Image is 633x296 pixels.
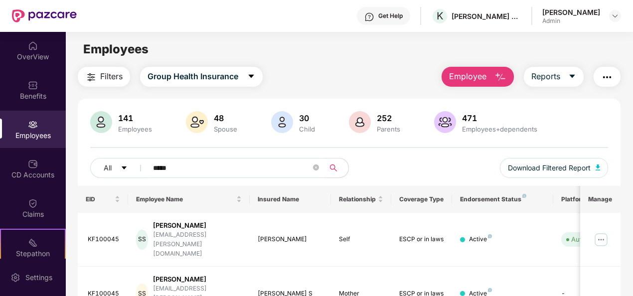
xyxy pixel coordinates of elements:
[601,71,613,83] img: svg+xml;base64,PHN2ZyB4bWxucz0iaHR0cDovL3d3dy53My5vcmcvMjAwMC9zdmciIHdpZHRoPSIyNCIgaGVpZ2h0PSIyNC...
[116,125,154,133] div: Employees
[339,195,376,203] span: Relationship
[186,111,208,133] img: svg+xml;base64,PHN2ZyB4bWxucz0iaHR0cDovL3d3dy53My5vcmcvMjAwMC9zdmciIHhtbG5zOnhsaW5rPSJodHRwOi8vd3...
[399,235,444,244] div: ESCP or in laws
[12,9,77,22] img: New Pazcare Logo
[28,159,38,169] img: svg+xml;base64,PHN2ZyBpZD0iQ0RfQWNjb3VudHMiIGRhdGEtbmFtZT0iQ0QgQWNjb3VudHMiIHhtbG5zPSJodHRwOi8vd3...
[136,195,234,203] span: Employee Name
[568,72,576,81] span: caret-down
[153,275,242,284] div: [PERSON_NAME]
[542,17,600,25] div: Admin
[531,70,560,83] span: Reports
[90,111,112,133] img: svg+xml;base64,PHN2ZyB4bWxucz0iaHR0cDovL3d3dy53My5vcmcvMjAwMC9zdmciIHhtbG5zOnhsaW5rPSJodHRwOi8vd3...
[561,195,616,203] div: Platform Status
[28,41,38,51] img: svg+xml;base64,PHN2ZyBpZD0iSG9tZSIgeG1sbnM9Imh0dHA6Ly93d3cudzMub3JnLzIwMDAvc3ZnIiB3aWR0aD0iMjAiIG...
[250,186,331,213] th: Insured Name
[297,125,317,133] div: Child
[339,235,384,244] div: Self
[28,238,38,248] img: svg+xml;base64,PHN2ZyB4bWxucz0iaHR0cDovL3d3dy53My5vcmcvMjAwMC9zdmciIHdpZHRoPSIyMSIgaGVpZ2h0PSIyMC...
[121,164,128,172] span: caret-down
[116,113,154,123] div: 141
[153,230,242,259] div: [EMAIL_ADDRESS][PERSON_NAME][DOMAIN_NAME]
[140,67,263,87] button: Group Health Insurancecaret-down
[313,163,319,173] span: close-circle
[522,194,526,198] img: svg+xml;base64,PHN2ZyB4bWxucz0iaHR0cDovL3d3dy53My5vcmcvMjAwMC9zdmciIHdpZHRoPSI4IiBoZWlnaHQ9IjgiIH...
[452,11,521,21] div: [PERSON_NAME] FINANCE PRIVATE LIMITED
[488,234,492,238] img: svg+xml;base64,PHN2ZyB4bWxucz0iaHR0cDovL3d3dy53My5vcmcvMjAwMC9zdmciIHdpZHRoPSI4IiBoZWlnaHQ9IjgiIH...
[78,186,129,213] th: EID
[28,80,38,90] img: svg+xml;base64,PHN2ZyBpZD0iQmVuZWZpdHMiIHhtbG5zPSJodHRwOi8vd3d3LnczLm9yZy8yMDAwL3N2ZyIgd2lkdGg9Ij...
[378,12,403,20] div: Get Help
[460,113,539,123] div: 471
[571,234,611,244] div: Auto Verified
[1,249,65,259] div: Stepathon
[128,186,250,213] th: Employee Name
[349,111,371,133] img: svg+xml;base64,PHN2ZyB4bWxucz0iaHR0cDovL3d3dy53My5vcmcvMjAwMC9zdmciIHhtbG5zOnhsaW5rPSJodHRwOi8vd3...
[136,230,148,250] div: SS
[508,162,591,173] span: Download Filtered Report
[375,113,402,123] div: 252
[212,113,239,123] div: 48
[469,235,492,244] div: Active
[83,42,149,56] span: Employees
[524,67,584,87] button: Reportscaret-down
[212,125,239,133] div: Spouse
[488,288,492,292] img: svg+xml;base64,PHN2ZyB4bWxucz0iaHR0cDovL3d3dy53My5vcmcvMjAwMC9zdmciIHdpZHRoPSI4IiBoZWlnaHQ9IjgiIH...
[460,125,539,133] div: Employees+dependents
[90,158,151,178] button: Allcaret-down
[580,186,621,213] th: Manage
[104,162,112,173] span: All
[391,186,452,213] th: Coverage Type
[85,71,97,83] img: svg+xml;base64,PHN2ZyB4bWxucz0iaHR0cDovL3d3dy53My5vcmcvMjAwMC9zdmciIHdpZHRoPSIyNCIgaGVpZ2h0PSIyNC...
[331,186,392,213] th: Relationship
[437,10,443,22] span: K
[460,195,545,203] div: Endorsement Status
[258,235,323,244] div: [PERSON_NAME]
[28,120,38,130] img: svg+xml;base64,PHN2ZyBpZD0iRW1wbG95ZWVzIiB4bWxucz0iaHR0cDovL3d3dy53My5vcmcvMjAwMC9zdmciIHdpZHRoPS...
[542,7,600,17] div: [PERSON_NAME]
[297,113,317,123] div: 30
[593,232,609,248] img: manageButton
[596,164,601,170] img: svg+xml;base64,PHN2ZyB4bWxucz0iaHR0cDovL3d3dy53My5vcmcvMjAwMC9zdmciIHhtbG5zOnhsaW5rPSJodHRwOi8vd3...
[611,12,619,20] img: svg+xml;base64,PHN2ZyBpZD0iRHJvcGRvd24tMzJ4MzIiIHhtbG5zPSJodHRwOi8vd3d3LnczLm9yZy8yMDAwL3N2ZyIgd2...
[494,71,506,83] img: svg+xml;base64,PHN2ZyB4bWxucz0iaHR0cDovL3d3dy53My5vcmcvMjAwMC9zdmciIHhtbG5zOnhsaW5rPSJodHRwOi8vd3...
[324,158,349,178] button: search
[500,158,609,178] button: Download Filtered Report
[153,221,242,230] div: [PERSON_NAME]
[148,70,238,83] span: Group Health Insurance
[88,235,121,244] div: KF100045
[449,70,486,83] span: Employee
[10,273,20,283] img: svg+xml;base64,PHN2ZyBpZD0iU2V0dGluZy0yMHgyMCIgeG1sbnM9Imh0dHA6Ly93d3cudzMub3JnLzIwMDAvc3ZnIiB3aW...
[86,195,113,203] span: EID
[100,70,123,83] span: Filters
[247,72,255,81] span: caret-down
[375,125,402,133] div: Parents
[22,273,55,283] div: Settings
[434,111,456,133] img: svg+xml;base64,PHN2ZyB4bWxucz0iaHR0cDovL3d3dy53My5vcmcvMjAwMC9zdmciIHhtbG5zOnhsaW5rPSJodHRwOi8vd3...
[28,198,38,208] img: svg+xml;base64,PHN2ZyBpZD0iQ2xhaW0iIHhtbG5zPSJodHRwOi8vd3d3LnczLm9yZy8yMDAwL3N2ZyIgd2lkdGg9IjIwIi...
[442,67,514,87] button: Employee
[364,12,374,22] img: svg+xml;base64,PHN2ZyBpZD0iSGVscC0zMngzMiIgeG1sbnM9Imh0dHA6Ly93d3cudzMub3JnLzIwMDAvc3ZnIiB3aWR0aD...
[78,67,130,87] button: Filters
[271,111,293,133] img: svg+xml;base64,PHN2ZyB4bWxucz0iaHR0cDovL3d3dy53My5vcmcvMjAwMC9zdmciIHhtbG5zOnhsaW5rPSJodHRwOi8vd3...
[313,164,319,170] span: close-circle
[324,164,343,172] span: search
